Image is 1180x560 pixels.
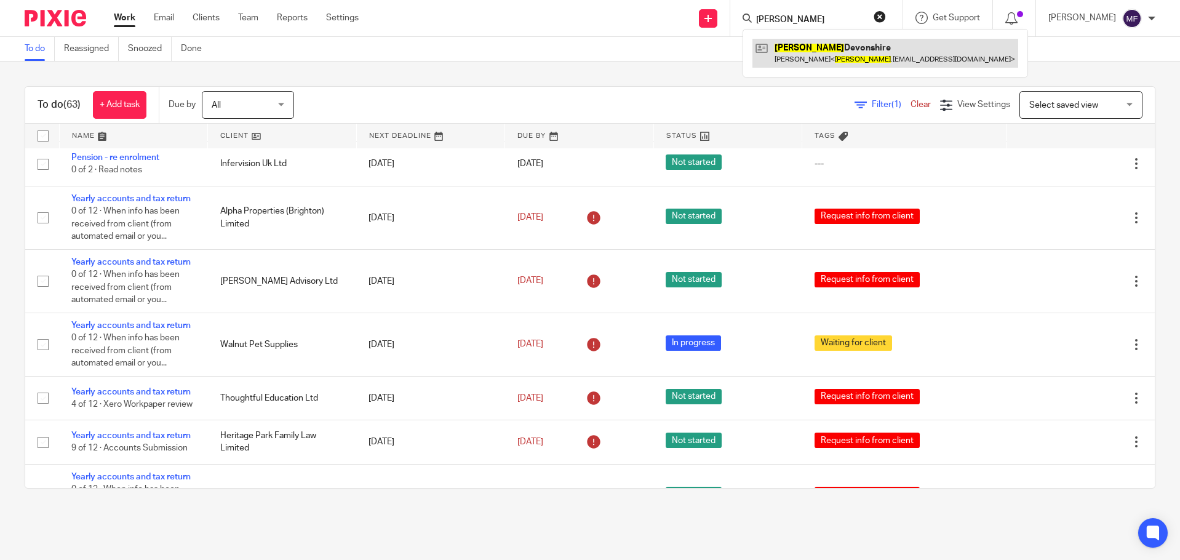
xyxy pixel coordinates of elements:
span: Not started [666,389,722,404]
span: 4 of 12 · Xero Workpaper review [71,400,193,409]
td: Walnut Pet Supplies [208,313,357,376]
div: --- [815,158,994,170]
a: Email [154,12,174,24]
td: Heritage Park Family Law Limited [208,420,357,464]
td: Breastfeeding Hub Ltd. [208,464,357,527]
span: In progress [666,335,721,351]
a: Yearly accounts and tax return [71,321,191,330]
button: Clear [874,10,886,23]
a: Team [238,12,258,24]
a: Reports [277,12,308,24]
a: Yearly accounts and tax return [71,258,191,266]
a: Pension - re enrolment [71,153,159,162]
a: Snoozed [128,37,172,61]
a: Yearly accounts and tax return [71,473,191,481]
img: svg%3E [1122,9,1142,28]
span: All [212,101,221,110]
span: (1) [891,100,901,109]
span: 0 of 12 · When info has been received from client (from automated email or you... [71,207,180,241]
span: Select saved view [1029,101,1098,110]
td: [DATE] [356,464,505,527]
span: 0 of 2 · Read notes [71,166,142,175]
span: 0 of 12 · When info has been received from client (from automated email or you... [71,334,180,367]
span: Not started [666,154,722,170]
td: [PERSON_NAME] Advisory Ltd [208,249,357,313]
a: Yearly accounts and tax return [71,194,191,203]
span: [DATE] [517,340,543,349]
span: [DATE] [517,159,543,168]
span: Tags [815,132,835,139]
span: Request info from client [815,487,920,502]
img: Pixie [25,10,86,26]
span: Not started [666,487,722,502]
span: View Settings [957,100,1010,109]
td: [DATE] [356,249,505,313]
a: + Add task [93,91,146,119]
p: [PERSON_NAME] [1048,12,1116,24]
td: Infervision Uk Ltd [208,142,357,186]
a: Reassigned [64,37,119,61]
span: [DATE] [517,438,543,446]
span: Not started [666,272,722,287]
span: [DATE] [517,213,543,222]
span: Not started [666,433,722,448]
td: [DATE] [356,376,505,420]
td: [DATE] [356,420,505,464]
span: Filter [872,100,911,109]
a: Settings [326,12,359,24]
span: (63) [63,100,81,110]
span: Request info from client [815,389,920,404]
span: Request info from client [815,209,920,224]
span: Get Support [933,14,980,22]
p: Due by [169,98,196,111]
span: Request info from client [815,272,920,287]
td: [DATE] [356,186,505,249]
a: Work [114,12,135,24]
input: Search [755,15,866,26]
span: [DATE] [517,277,543,286]
a: Done [181,37,211,61]
span: 0 of 12 · When info has been received from client (from automated email or you... [71,485,180,519]
span: Waiting for client [815,335,892,351]
a: To do [25,37,55,61]
span: Request info from client [815,433,920,448]
td: [DATE] [356,313,505,376]
td: Thoughtful Education Ltd [208,376,357,420]
td: Alpha Properties (Brighton) Limited [208,186,357,249]
a: Clear [911,100,931,109]
a: Yearly accounts and tax return [71,388,191,396]
td: [DATE] [356,142,505,186]
span: [DATE] [517,394,543,402]
span: 0 of 12 · When info has been received from client (from automated email or you... [71,270,180,304]
h1: To do [38,98,81,111]
span: Not started [666,209,722,224]
span: 9 of 12 · Accounts Submission [71,444,188,453]
a: Clients [193,12,220,24]
a: Yearly accounts and tax return [71,431,191,440]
